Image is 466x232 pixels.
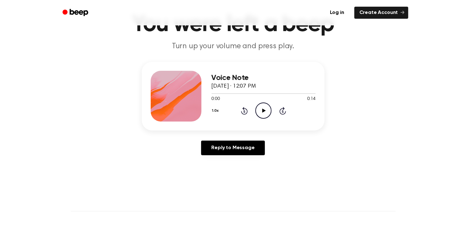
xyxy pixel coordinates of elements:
[111,41,355,52] p: Turn up your volume and press play.
[324,5,351,20] a: Log in
[354,7,408,19] a: Create Account
[58,7,94,19] a: Beep
[307,96,315,103] span: 0:14
[212,105,221,116] button: 1.0x
[212,83,256,89] span: [DATE] · 12:07 PM
[212,96,220,103] span: 0:00
[201,141,265,155] a: Reply to Message
[212,74,316,82] h3: Voice Note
